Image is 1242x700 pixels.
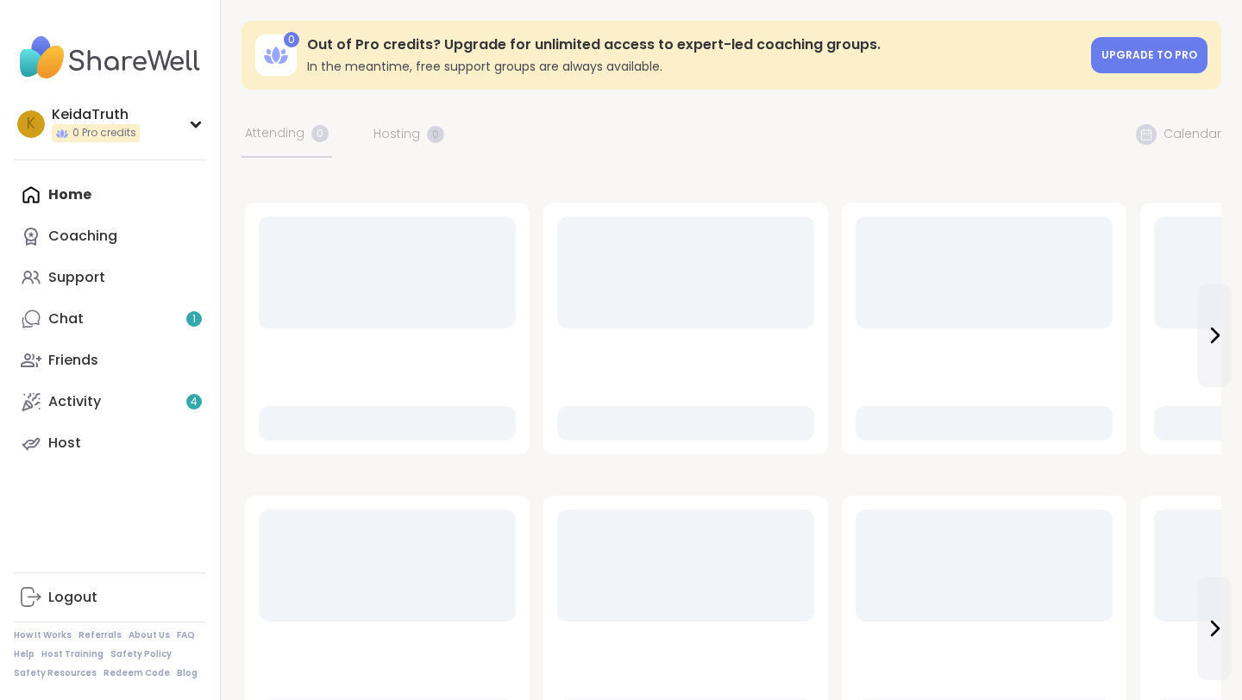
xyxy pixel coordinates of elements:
[52,105,140,124] div: KeidaTruth
[72,126,136,141] span: 0 Pro credits
[177,629,195,641] a: FAQ
[284,32,299,47] div: 0
[129,629,170,641] a: About Us
[14,577,206,618] a: Logout
[48,309,84,328] div: Chat
[14,648,34,660] a: Help
[14,667,97,679] a: Safety Resources
[307,58,1081,75] h3: In the meantime, free support groups are always available.
[27,113,35,135] span: K
[14,257,206,298] a: Support
[41,648,103,660] a: Host Training
[48,351,98,370] div: Friends
[48,227,117,246] div: Coaching
[307,35,1081,54] h3: Out of Pro credits? Upgrade for unlimited access to expert-led coaching groups.
[14,298,206,340] a: Chat1
[48,392,101,411] div: Activity
[1091,37,1207,73] a: Upgrade to Pro
[191,395,198,409] span: 4
[177,667,198,679] a: Blog
[48,268,105,287] div: Support
[48,588,97,607] div: Logout
[14,381,206,422] a: Activity4
[78,629,122,641] a: Referrals
[14,340,206,381] a: Friends
[110,648,172,660] a: Safety Policy
[103,667,170,679] a: Redeem Code
[1101,47,1197,62] span: Upgrade to Pro
[14,629,72,641] a: How It Works
[14,422,206,464] a: Host
[192,312,196,327] span: 1
[48,434,81,453] div: Host
[14,28,206,88] img: ShareWell Nav Logo
[14,216,206,257] a: Coaching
